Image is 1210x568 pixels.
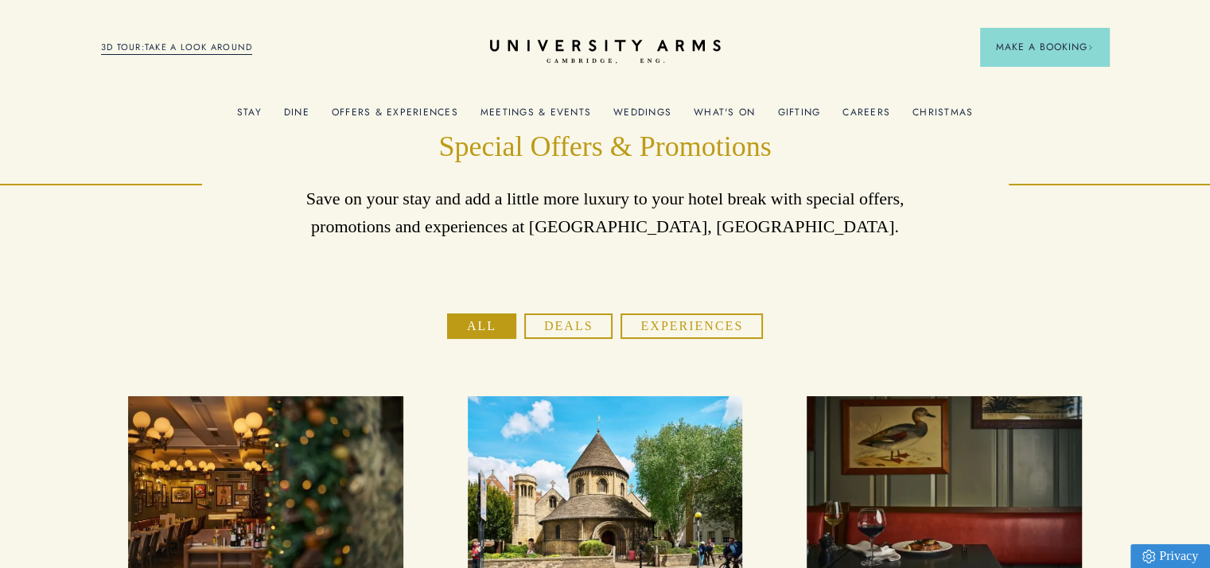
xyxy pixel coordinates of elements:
h1: Special Offers & Promotions [302,128,908,166]
button: All [447,313,516,339]
a: Dine [284,107,309,127]
a: Stay [237,107,262,127]
a: 3D TOUR:TAKE A LOOK AROUND [101,41,253,55]
a: Privacy [1130,544,1210,568]
img: Arrow icon [1087,45,1093,50]
a: Gifting [777,107,820,127]
button: Experiences [621,313,763,339]
a: What's On [694,107,755,127]
span: Make a Booking [996,40,1093,54]
a: Careers [842,107,890,127]
img: Privacy [1142,550,1155,563]
a: Weddings [613,107,671,127]
a: Home [490,40,721,64]
a: Offers & Experiences [332,107,458,127]
button: Make a BookingArrow icon [980,28,1109,66]
button: Deals [524,313,613,339]
a: Christmas [912,107,973,127]
p: Save on your stay and add a little more luxury to your hotel break with special offers, promotion... [302,185,908,240]
a: Meetings & Events [480,107,591,127]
